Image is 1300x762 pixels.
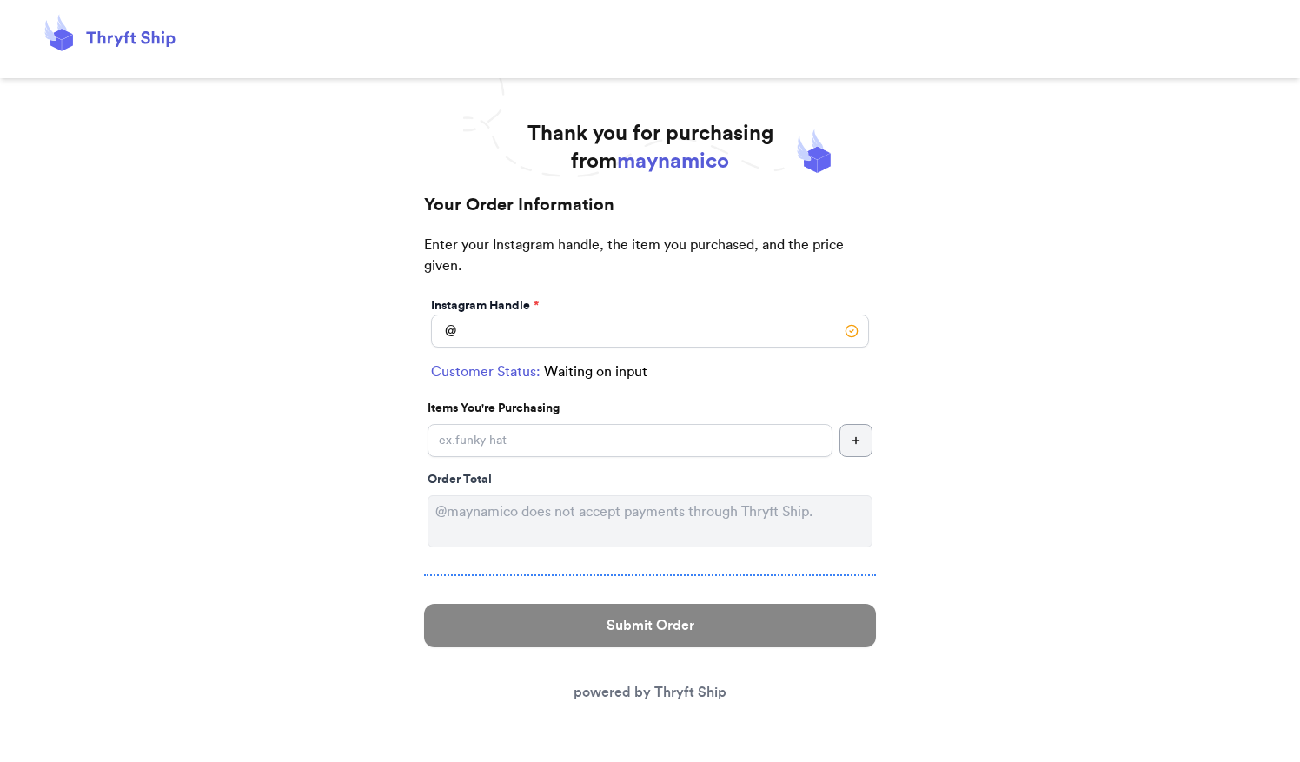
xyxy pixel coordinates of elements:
h1: Thank you for purchasing from [527,120,773,176]
div: Order Total [428,471,872,488]
div: @ [431,315,456,348]
p: Items You're Purchasing [428,400,872,417]
span: Waiting on input [544,361,647,382]
button: Submit Order [424,604,876,647]
h2: Your Order Information [424,193,876,235]
span: Customer Status: [431,361,541,382]
span: maynamico [617,151,729,172]
label: Instagram Handle [431,297,539,315]
p: Enter your Instagram handle, the item you purchased, and the price given. [424,235,876,294]
input: ex.funky hat [428,424,832,457]
a: powered by Thryft Ship [574,686,726,699]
